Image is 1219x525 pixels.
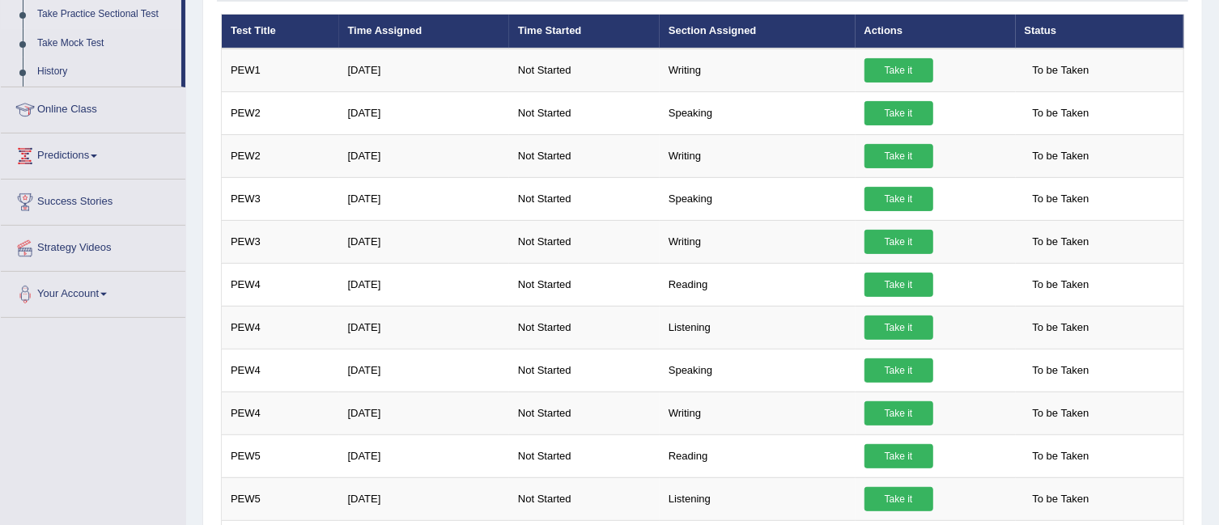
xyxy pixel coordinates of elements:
td: Reading [660,434,856,477]
td: Not Started [509,306,660,349]
td: Not Started [509,220,660,263]
td: Not Started [509,434,660,477]
td: PEW4 [222,349,339,392]
td: Not Started [509,49,660,92]
td: PEW4 [222,306,339,349]
td: PEW5 [222,477,339,520]
td: [DATE] [339,349,509,392]
a: Success Stories [1,180,185,220]
td: Not Started [509,349,660,392]
th: Test Title [222,15,339,49]
td: [DATE] [339,392,509,434]
td: [DATE] [339,477,509,520]
td: PEW4 [222,263,339,306]
td: Speaking [660,177,856,220]
a: Take it [864,187,933,211]
td: Listening [660,306,856,349]
th: Status [1016,15,1184,49]
a: Take it [864,273,933,297]
td: PEW3 [222,220,339,263]
span: To be Taken [1025,401,1098,426]
a: Predictions [1,133,185,174]
a: Take it [864,230,933,254]
a: Take it [864,401,933,426]
td: PEW3 [222,177,339,220]
a: Take it [864,444,933,468]
span: To be Taken [1025,101,1098,125]
a: Your Account [1,272,185,312]
td: Speaking [660,349,856,392]
td: Not Started [509,263,660,306]
th: Actions [856,15,1016,49]
td: Listening [660,477,856,520]
td: Not Started [509,91,660,134]
td: Writing [660,49,856,92]
td: Writing [660,134,856,177]
span: To be Taken [1025,444,1098,468]
span: To be Taken [1025,273,1098,297]
td: [DATE] [339,177,509,220]
a: Take it [864,487,933,511]
th: Time Assigned [339,15,509,49]
td: [DATE] [339,434,509,477]
span: To be Taken [1025,315,1098,340]
td: [DATE] [339,49,509,92]
a: Strategy Videos [1,226,185,266]
td: Writing [660,220,856,263]
span: To be Taken [1025,187,1098,211]
td: PEW4 [222,392,339,434]
td: PEW2 [222,134,339,177]
a: Online Class [1,87,185,128]
td: Speaking [660,91,856,134]
td: Not Started [509,392,660,434]
td: Not Started [509,177,660,220]
td: [DATE] [339,263,509,306]
a: History [30,57,181,87]
td: Not Started [509,477,660,520]
td: [DATE] [339,134,509,177]
a: Take Mock Test [30,29,181,58]
td: Reading [660,263,856,306]
a: Take it [864,101,933,125]
span: To be Taken [1025,487,1098,511]
th: Time Started [509,15,660,49]
td: Writing [660,392,856,434]
a: Take it [864,358,933,383]
td: PEW5 [222,434,339,477]
span: To be Taken [1025,58,1098,83]
a: Take it [864,58,933,83]
td: PEW1 [222,49,339,92]
td: [DATE] [339,220,509,263]
span: To be Taken [1025,358,1098,383]
td: Not Started [509,134,660,177]
th: Section Assigned [660,15,856,49]
span: To be Taken [1025,230,1098,254]
td: PEW2 [222,91,339,134]
a: Take it [864,315,933,340]
span: To be Taken [1025,144,1098,168]
td: [DATE] [339,306,509,349]
td: [DATE] [339,91,509,134]
a: Take it [864,144,933,168]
